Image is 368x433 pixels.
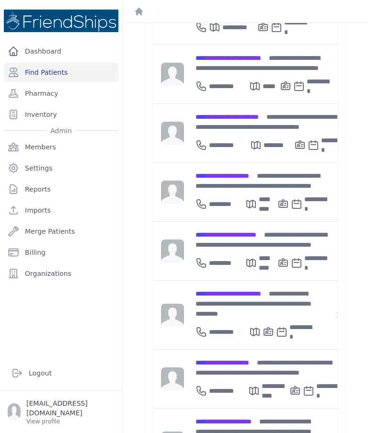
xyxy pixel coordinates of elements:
[161,63,184,86] img: person-242608b1a05df3501eefc295dc1bc67a.jpg
[26,418,115,425] p: View profile
[161,122,184,145] img: person-242608b1a05df3501eefc295dc1bc67a.jpg
[4,264,118,283] a: Organizations
[161,304,184,327] img: person-242608b1a05df3501eefc295dc1bc67a.jpg
[161,367,184,390] img: person-242608b1a05df3501eefc295dc1bc67a.jpg
[4,63,118,82] a: Find Patients
[4,180,118,199] a: Reports
[8,399,115,425] a: [EMAIL_ADDRESS][DOMAIN_NAME] View profile
[8,364,115,383] a: Logout
[4,222,118,241] a: Merge Patients
[46,126,76,136] span: Admin
[161,239,184,262] img: person-242608b1a05df3501eefc295dc1bc67a.jpg
[4,105,118,124] a: Inventory
[4,84,118,103] a: Pharmacy
[161,181,184,204] img: person-242608b1a05df3501eefc295dc1bc67a.jpg
[4,10,118,32] img: Medical Missions EMR
[4,137,118,157] a: Members
[4,159,118,178] a: Settings
[4,201,118,220] a: Imports
[4,243,118,262] a: Billing
[4,42,118,61] a: Dashboard
[26,399,115,418] p: [EMAIL_ADDRESS][DOMAIN_NAME]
